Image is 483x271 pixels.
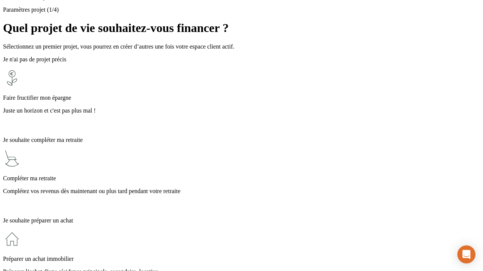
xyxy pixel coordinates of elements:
[3,43,234,50] span: Sélectionnez un premier projet, vous pourrez en créer d’autres une fois votre espace client actif.
[3,137,480,143] p: Je souhaite compléter ma retraite
[3,107,480,114] p: Juste un horizon et c'est pas plus mal !
[3,188,480,195] p: Complétez vos revenus dès maintenant ou plus tard pendant votre retraite
[3,217,480,224] p: Je souhaite préparer un achat
[3,94,480,101] p: Faire fructifier mon épargne
[3,175,480,182] p: Compléter ma retraite
[3,6,480,13] p: Paramètres projet (1/4)
[457,245,475,263] div: Ouvrir le Messenger Intercom
[3,256,480,262] p: Préparer un achat immobilier
[3,56,480,63] p: Je n'ai pas de projet précis
[3,21,480,35] h1: Quel projet de vie souhaitez-vous financer ?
